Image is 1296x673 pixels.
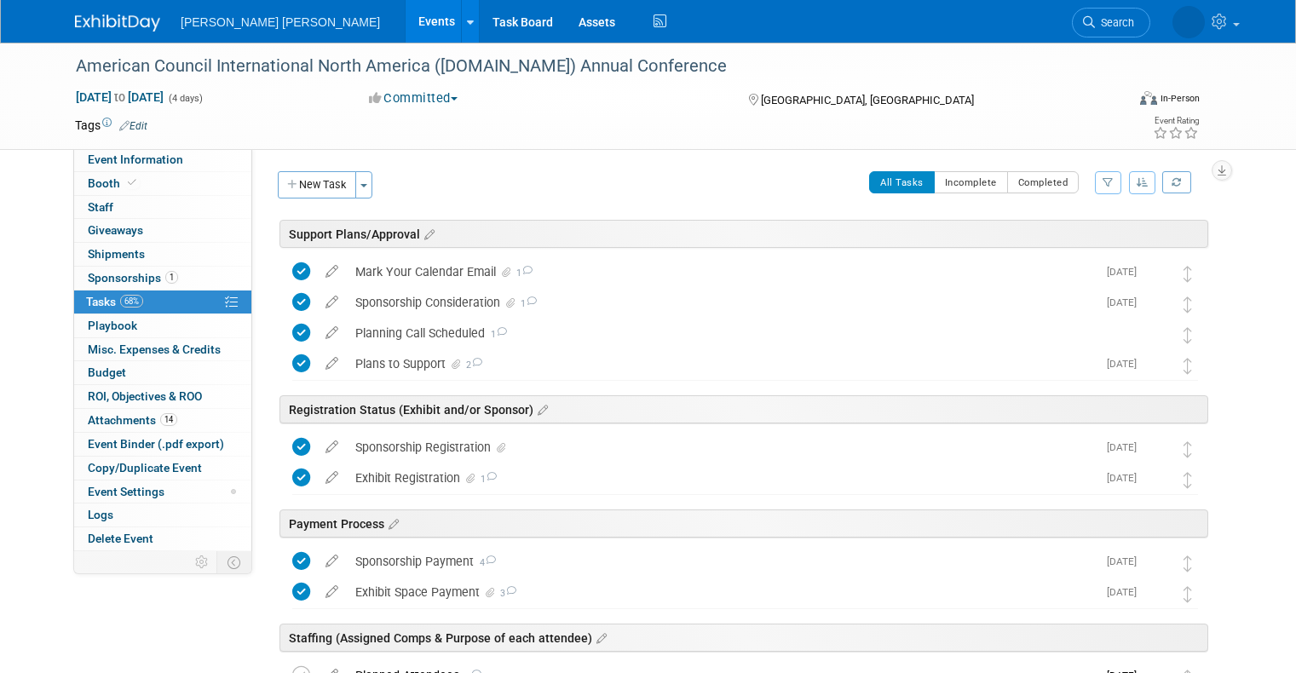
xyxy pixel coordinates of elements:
[464,360,482,371] span: 2
[74,219,251,242] a: Giveaways
[518,298,537,309] span: 1
[347,319,1111,348] div: Planning Call Scheduled
[1184,441,1192,457] i: Move task
[1184,358,1192,374] i: Move task
[533,400,548,417] a: Edit sections
[1072,8,1150,37] a: Search
[74,409,251,432] a: Attachments14
[347,578,1097,607] div: Exhibit Space Payment
[1145,583,1167,605] img: Kelly Graber
[120,295,143,308] span: 68%
[1107,441,1145,453] span: [DATE]
[347,349,1097,378] div: Plans to Support
[279,395,1208,423] div: Registration Status (Exhibit and/or Sponsor)
[88,389,202,403] span: ROI, Objectives & ROO
[88,319,137,332] span: Playbook
[74,503,251,526] a: Logs
[88,271,178,285] span: Sponsorships
[1160,92,1200,105] div: In-Person
[88,176,140,190] span: Booth
[1172,6,1205,38] img: Kelly Graber
[74,527,251,550] a: Delete Event
[70,51,1104,82] div: American Council International North America ([DOMAIN_NAME]) Annual Conference
[278,171,356,198] button: New Task
[75,14,160,32] img: ExhibitDay
[1184,472,1192,488] i: Move task
[869,171,935,193] button: All Tasks
[347,463,1097,492] div: Exhibit Registration
[347,547,1097,576] div: Sponsorship Payment
[317,264,347,279] a: edit
[1107,358,1145,370] span: [DATE]
[1007,171,1080,193] button: Completed
[75,89,164,105] span: [DATE] [DATE]
[1184,296,1192,313] i: Move task
[498,588,516,599] span: 3
[1107,586,1145,598] span: [DATE]
[1145,469,1167,491] img: Kelly Graber
[1145,354,1167,377] img: Kelly Graber
[74,457,251,480] a: Copy/Duplicate Event
[1107,296,1145,308] span: [DATE]
[317,356,347,371] a: edit
[1184,555,1192,572] i: Move task
[1095,16,1134,29] span: Search
[74,314,251,337] a: Playbook
[347,288,1097,317] div: Sponsorship Consideration
[74,290,251,313] a: Tasks68%
[317,470,347,486] a: edit
[88,223,143,237] span: Giveaways
[478,474,497,485] span: 1
[317,584,347,600] a: edit
[88,532,153,545] span: Delete Event
[74,385,251,408] a: ROI, Objectives & ROO
[1140,91,1157,105] img: Format-Inperson.png
[347,257,1097,286] div: Mark Your Calendar Email
[1145,262,1167,285] img: Kelly Graber
[74,172,251,195] a: Booth
[1145,324,1167,346] img: Kelly Graber
[347,433,1097,462] div: Sponsorship Registration
[231,489,236,494] span: Modified Layout
[167,93,203,104] span: (4 days)
[75,117,147,134] td: Tags
[1107,266,1145,278] span: [DATE]
[514,267,533,279] span: 1
[128,178,136,187] i: Booth reservation complete
[384,515,399,532] a: Edit sections
[181,15,380,29] span: [PERSON_NAME] [PERSON_NAME]
[88,461,202,475] span: Copy/Duplicate Event
[119,120,147,132] a: Edit
[74,196,251,219] a: Staff
[279,624,1208,652] div: Staffing (Assigned Comps & Purpose of each attendee)
[761,94,974,106] span: [GEOGRAPHIC_DATA], [GEOGRAPHIC_DATA]
[1184,327,1192,343] i: Move task
[187,551,217,573] td: Personalize Event Tab Strip
[74,148,251,171] a: Event Information
[1153,117,1199,125] div: Event Rating
[88,413,177,427] span: Attachments
[279,509,1208,538] div: Payment Process
[1145,552,1167,574] img: Kelly Graber
[74,480,251,503] a: Event Settings
[1034,89,1200,114] div: Event Format
[88,247,145,261] span: Shipments
[112,90,128,104] span: to
[279,220,1208,248] div: Support Plans/Approval
[485,329,507,340] span: 1
[160,413,177,426] span: 14
[474,557,496,568] span: 4
[1145,293,1167,315] img: Kelly Graber
[88,485,164,498] span: Event Settings
[1184,266,1192,282] i: Move task
[88,342,221,356] span: Misc. Expenses & Credits
[74,267,251,290] a: Sponsorships1
[88,508,113,521] span: Logs
[88,365,126,379] span: Budget
[317,554,347,569] a: edit
[217,551,252,573] td: Toggle Event Tabs
[1184,586,1192,602] i: Move task
[317,440,347,455] a: edit
[165,271,178,284] span: 1
[1162,171,1191,193] a: Refresh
